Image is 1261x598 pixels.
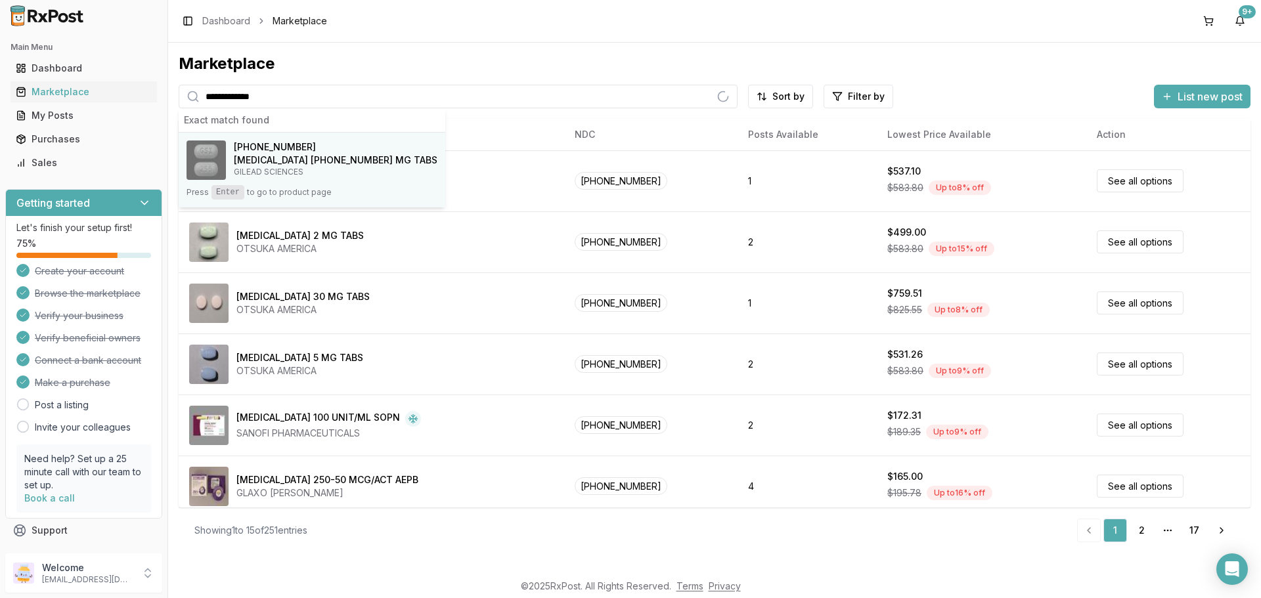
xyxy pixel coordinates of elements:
[189,467,229,506] img: Advair Diskus 250-50 MCG/ACT AEPB
[887,409,921,422] div: $172.31
[236,303,370,316] div: OTSUKA AMERICA
[927,303,990,317] div: Up to 8 % off
[202,14,327,28] nav: breadcrumb
[575,477,667,495] span: [PHONE_NUMBER]
[5,105,162,126] button: My Posts
[1097,475,1184,498] a: See all options
[738,395,877,456] td: 2
[35,287,141,300] span: Browse the marketplace
[887,226,926,239] div: $499.00
[1178,89,1243,104] span: List new post
[887,364,923,377] span: $583.80
[738,456,877,517] td: 4
[1154,85,1250,108] button: List new post
[35,376,110,389] span: Make a purchase
[35,354,141,367] span: Connect a bank account
[11,151,157,175] a: Sales
[236,229,364,242] div: [MEDICAL_DATA] 2 MG TABS
[738,333,877,395] td: 2
[273,14,327,28] span: Marketplace
[887,486,921,500] span: $195.78
[179,53,1250,74] div: Marketplace
[16,62,152,75] div: Dashboard
[189,284,229,323] img: Abilify 30 MG TABS
[5,58,162,79] button: Dashboard
[13,563,34,584] img: User avatar
[929,181,991,195] div: Up to 8 % off
[738,211,877,272] td: 2
[24,452,143,492] p: Need help? Set up a 25 minute call with our team to set up.
[1097,230,1184,253] a: See all options
[11,127,157,151] a: Purchases
[929,364,991,378] div: Up to 9 % off
[5,542,162,566] button: Feedback
[1154,91,1250,104] a: List new post
[575,233,667,251] span: [PHONE_NUMBER]
[709,580,741,591] a: Privacy
[887,470,923,483] div: $165.00
[748,85,813,108] button: Sort by
[24,492,75,503] a: Book a call
[16,237,36,250] span: 75 %
[16,156,152,169] div: Sales
[11,80,157,104] a: Marketplace
[927,486,992,500] div: Up to 16 % off
[32,547,76,561] span: Feedback
[1182,519,1206,542] a: 17
[234,154,437,167] h4: [MEDICAL_DATA] [PHONE_NUMBER] MG TABS
[189,223,229,262] img: Abilify 2 MG TABS
[926,425,988,439] div: Up to 9 % off
[16,221,151,234] p: Let's finish your setup first!
[189,406,229,445] img: Admelog SoloStar 100 UNIT/ML SOPN
[887,165,921,178] div: $537.10
[1086,119,1250,150] th: Action
[5,129,162,150] button: Purchases
[187,187,209,198] span: Press
[236,427,421,440] div: SANOFI PHARMACEUTICALS
[1216,553,1248,585] div: Open Intercom Messenger
[929,242,994,256] div: Up to 15 % off
[1208,519,1235,542] a: Go to next page
[179,133,445,207] button: Odefsey 200-25-25 MG TABS[PHONE_NUMBER][MEDICAL_DATA] [PHONE_NUMBER] MG TABSGILEAD SCIENCESPressE...
[564,119,738,150] th: NDC
[234,167,437,177] p: GILEAD SCIENCES
[738,272,877,333] td: 1
[575,294,667,312] span: [PHONE_NUMBER]
[16,85,152,98] div: Marketplace
[236,411,400,427] div: [MEDICAL_DATA] 100 UNIT/ML SOPN
[187,140,226,180] img: Odefsey 200-25-25 MG TABS
[848,90,885,103] span: Filter by
[236,242,364,255] div: OTSUKA AMERICA
[1097,169,1184,192] a: See all options
[575,355,667,373] span: [PHONE_NUMBER]
[11,56,157,80] a: Dashboard
[194,524,307,537] div: Showing 1 to 15 of 251 entries
[738,119,877,150] th: Posts Available
[11,42,157,53] h2: Main Menu
[236,486,418,500] div: GLAXO [PERSON_NAME]
[35,331,141,345] span: Verify beneficial owners
[575,416,667,434] span: [PHONE_NUMBER]
[236,351,363,364] div: [MEDICAL_DATA] 5 MG TABS
[5,519,162,542] button: Support
[1097,414,1184,437] a: See all options
[887,425,921,438] span: $189.35
[35,421,131,434] a: Invite your colleagues
[1097,291,1184,314] a: See all options
[202,14,250,28] a: Dashboard
[16,195,90,211] h3: Getting started
[35,398,89,412] a: Post a listing
[575,172,667,190] span: [PHONE_NUMBER]
[35,265,124,278] span: Create your account
[16,109,152,122] div: My Posts
[11,104,157,127] a: My Posts
[887,181,923,194] span: $583.80
[211,185,244,200] kbd: Enter
[1077,519,1235,542] nav: pagination
[887,287,922,300] div: $759.51
[676,580,703,591] a: Terms
[35,309,123,322] span: Verify your business
[738,150,877,211] td: 1
[1239,5,1256,18] div: 9+
[1097,352,1184,375] a: See all options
